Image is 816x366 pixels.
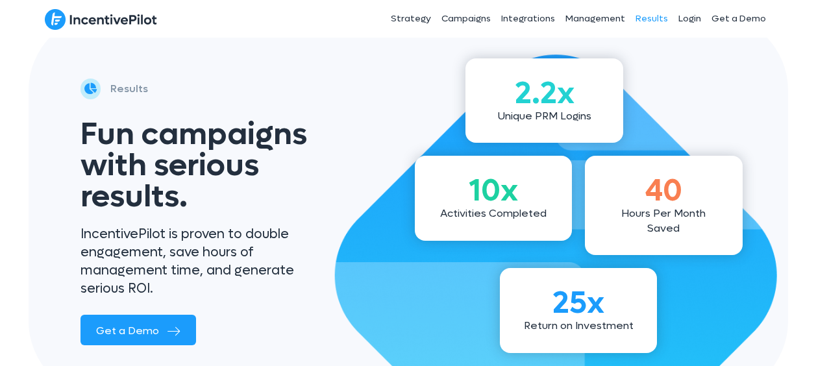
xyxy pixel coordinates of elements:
[110,80,148,98] p: Results
[80,225,304,298] p: IncentivePilot is proven to double engagement, save hours of management time, and generate seriou...
[96,324,159,337] span: Get a Demo
[485,109,604,123] p: Unique PRM Logins
[496,3,560,35] a: Integrations
[386,3,436,35] a: Strategy
[80,114,307,217] span: Fun campaigns with serious results.
[630,3,673,35] a: Results
[560,3,630,35] a: Management
[519,319,638,333] p: Return on Investment
[485,78,604,109] h3: 2.2x
[45,8,157,30] img: IncentivePilot
[80,315,196,345] a: Get a Demo
[434,206,553,221] p: Activities Completed
[297,3,772,35] nav: Header Menu
[673,3,706,35] a: Login
[519,287,638,319] h3: 25x
[604,175,723,206] h3: 40
[434,175,553,206] h3: 10x
[706,3,771,35] a: Get a Demo
[604,206,723,236] p: Hours Per Month Saved
[436,3,496,35] a: Campaigns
